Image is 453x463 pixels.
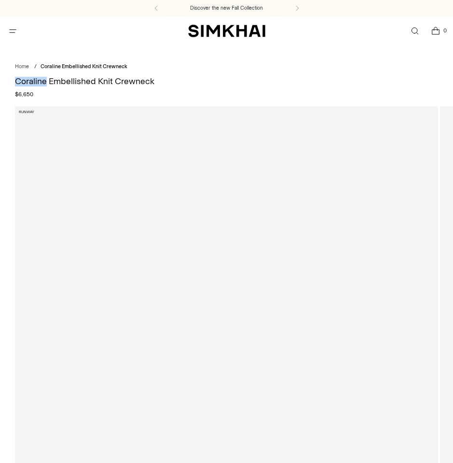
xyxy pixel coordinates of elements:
button: Open menu modal [3,21,23,41]
a: SIMKHAI [188,24,265,38]
span: 0 [440,26,449,35]
div: / [34,63,37,71]
a: Home [15,63,29,70]
span: $6,650 [15,90,33,99]
a: Discover the new Fall Collection [190,4,263,12]
a: Open search modal [405,21,425,41]
a: Open cart modal [426,21,445,41]
span: Coraline Embellished Knit Crewneck [41,63,127,70]
nav: breadcrumbs [15,63,438,71]
h1: Coraline Embellished Knit Crewneck [15,77,438,86]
